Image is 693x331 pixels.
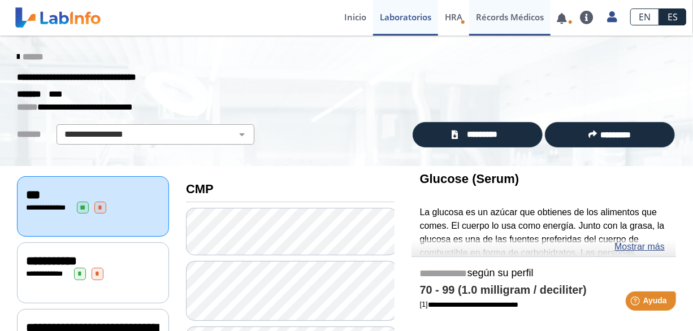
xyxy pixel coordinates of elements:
[420,300,518,308] a: [1]
[420,172,519,186] b: Glucose (Serum)
[630,8,659,25] a: EN
[420,284,668,297] h4: 70 - 99 (1.0 milligram / deciliter)
[186,182,214,196] b: CMP
[592,287,681,319] iframe: Help widget launcher
[445,11,462,23] span: HRA
[420,206,668,327] p: La glucosa es un azúcar que obtienes de los alimentos que comes. El cuerpo lo usa como energía. J...
[420,267,668,280] h5: según su perfil
[659,8,686,25] a: ES
[614,240,665,254] a: Mostrar más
